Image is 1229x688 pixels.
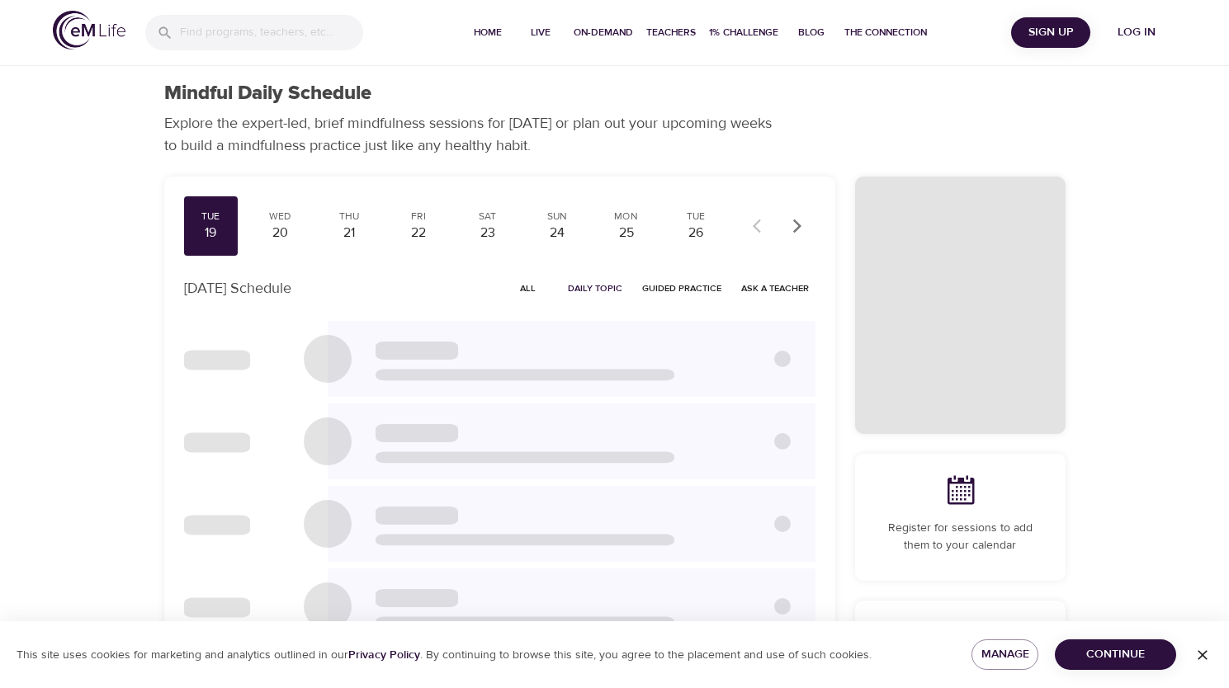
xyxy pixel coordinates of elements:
div: Mon [606,210,647,224]
a: Privacy Policy [348,648,420,662]
div: Tue [675,210,716,224]
span: Ask a Teacher [741,280,809,296]
input: Find programs, teachers, etc... [180,15,363,50]
span: Live [521,24,560,41]
span: Teachers [646,24,696,41]
div: Fri [398,210,439,224]
div: 21 [329,224,370,243]
button: Ask a Teacher [735,276,815,301]
div: Tue [191,210,232,224]
span: The Connection [844,24,927,41]
p: Register for sessions to add them to your calendar [875,520,1046,554]
button: All [502,276,555,301]
div: 26 [675,224,716,243]
span: All [508,280,548,296]
span: Daily Topic [568,280,622,296]
button: Manage [971,639,1038,670]
div: Wed [259,210,300,224]
div: Thu [329,210,370,224]
span: 1% Challenge [709,24,778,41]
img: logo [53,11,125,49]
div: 24 [537,224,578,243]
p: [DATE] Schedule [184,277,291,299]
span: Manage [985,644,1025,665]
div: 22 [398,224,439,243]
span: Sign Up [1018,22,1084,43]
span: Log in [1104,22,1170,43]
button: Log in [1097,17,1176,48]
span: Home [468,24,508,41]
span: Continue [1068,644,1163,665]
button: Sign Up [1011,17,1090,48]
h1: Mindful Daily Schedule [164,82,371,106]
button: Daily Topic [561,276,629,301]
div: 20 [259,224,300,243]
div: 25 [606,224,647,243]
div: Sun [537,210,578,224]
div: 19 [191,224,232,243]
div: 23 [467,224,508,243]
span: Guided Practice [642,280,721,296]
p: Explore the expert-led, brief mindfulness sessions for [DATE] or plan out your upcoming weeks to ... [164,112,783,157]
div: Sat [467,210,508,224]
button: Continue [1055,639,1176,670]
span: Blog [792,24,831,41]
span: On-Demand [574,24,633,41]
button: Guided Practice [636,276,728,301]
